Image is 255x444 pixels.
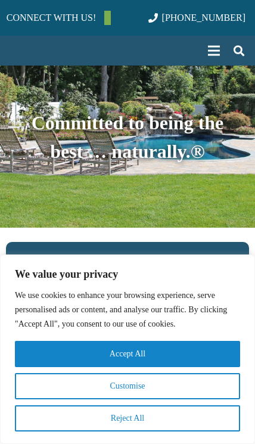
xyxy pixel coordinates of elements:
[10,36,207,66] a: Borst-Logo
[200,36,228,66] a: Menu
[162,13,245,23] span: [PHONE_NUMBER]
[148,13,245,23] a: [PHONE_NUMBER]
[15,405,240,431] button: Reject All
[1,267,254,281] p: We value your privacy
[32,112,224,162] span: Committed to being the best … naturally.®
[15,341,240,367] button: Accept All
[15,288,240,331] p: We use cookies to enhance your browsing experience, serve personalised ads or content, and analys...
[15,373,240,399] button: Customise
[227,36,251,66] a: Search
